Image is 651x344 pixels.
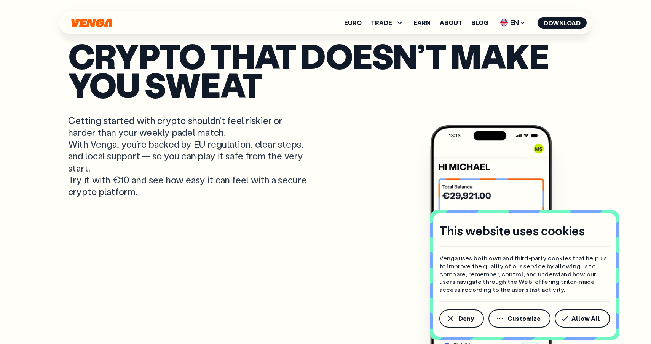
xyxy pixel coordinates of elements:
h4: This website uses cookies [439,223,585,239]
button: Allow All [555,309,610,328]
span: TRADE [371,18,404,27]
img: flag-uk [500,19,508,27]
button: Deny [439,309,484,328]
span: Deny [458,315,474,322]
span: Customize [507,315,541,322]
span: Allow All [571,315,600,322]
button: Customize [488,309,550,328]
a: About [440,20,462,26]
a: Euro [344,20,362,26]
a: Blog [471,20,488,26]
button: Download [538,17,587,29]
p: Crypto that doesn’t make you sweat [68,41,583,99]
a: Earn [413,20,431,26]
svg: Home [70,19,113,27]
p: Getting started with crypto shouldn’t feel riskier or harder than your weekly padel match. With V... [68,115,309,197]
span: TRADE [371,20,392,26]
span: EN [498,17,528,29]
p: Venga uses both own and third-party cookies that help us to improve the quality of our service by... [439,254,610,294]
